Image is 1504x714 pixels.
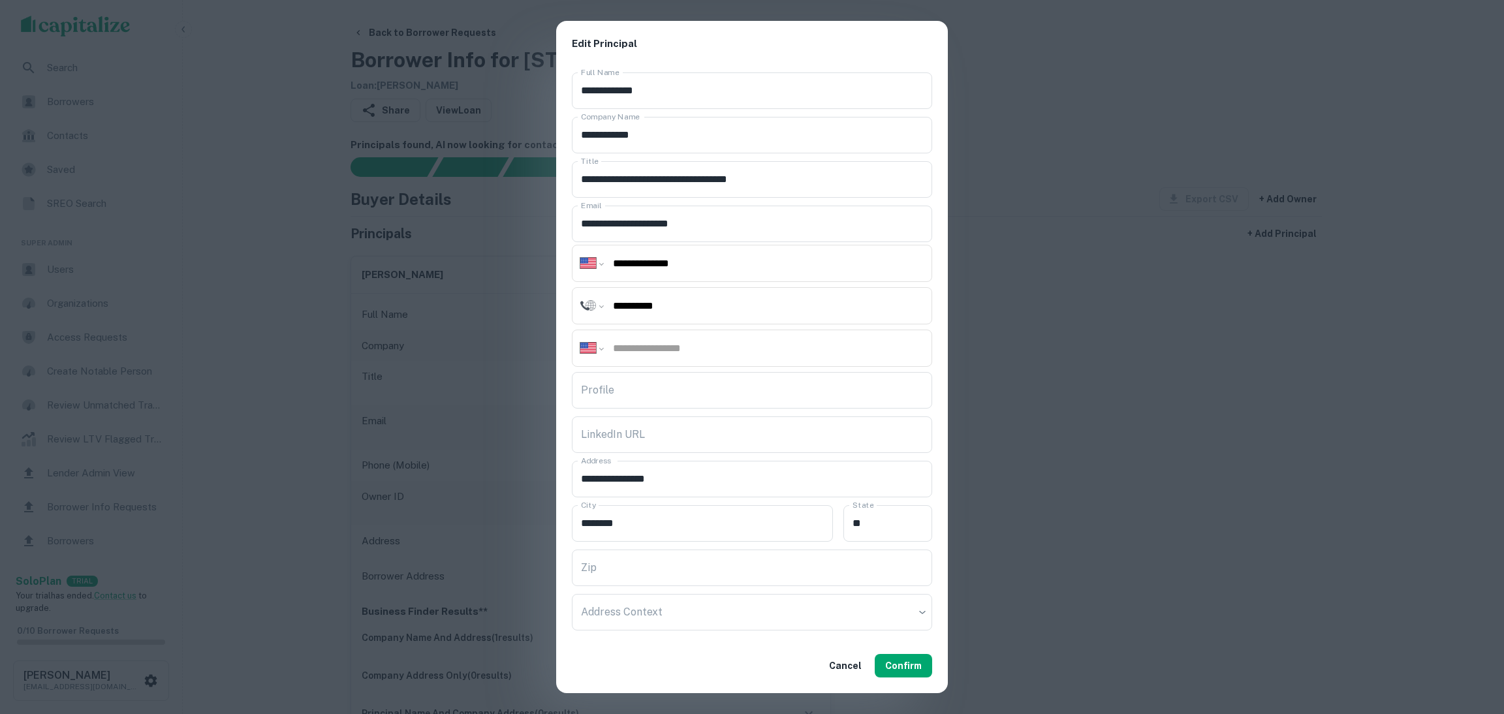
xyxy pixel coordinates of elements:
[1439,610,1504,672] iframe: Chat Widget
[581,455,611,466] label: Address
[581,499,596,510] label: City
[853,499,873,510] label: State
[824,654,867,677] button: Cancel
[572,594,932,630] div: ​
[556,21,948,67] h2: Edit Principal
[875,654,932,677] button: Confirm
[581,111,640,122] label: Company Name
[581,155,599,166] label: Title
[581,200,602,211] label: Email
[581,67,619,78] label: Full Name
